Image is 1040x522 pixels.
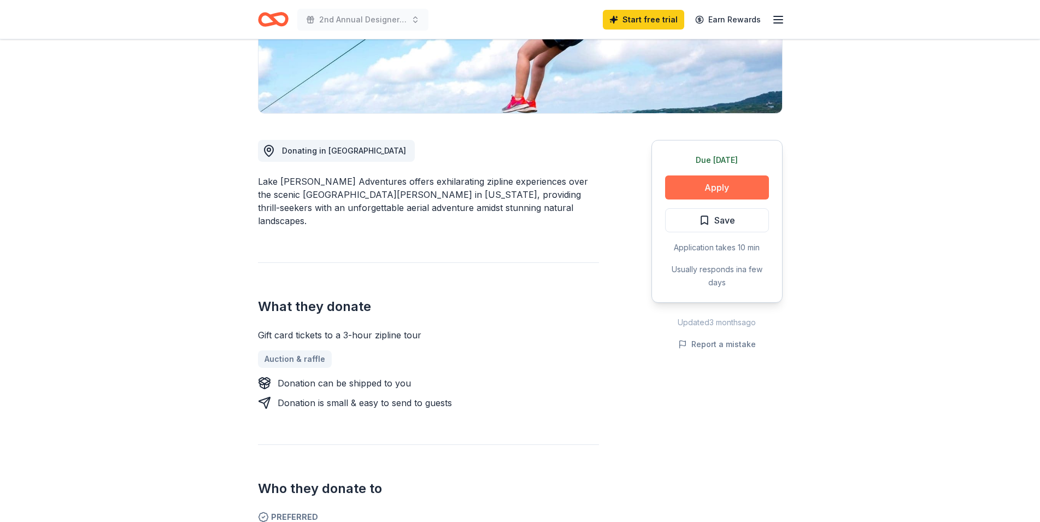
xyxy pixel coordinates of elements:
[282,146,406,155] span: Donating in [GEOGRAPHIC_DATA]
[678,338,756,351] button: Report a mistake
[297,9,428,31] button: 2nd Annual Designer Purse Bingo
[258,480,599,497] h2: Who they donate to
[278,377,411,390] div: Donation can be shipped to you
[651,316,783,329] div: Updated 3 months ago
[689,10,767,30] a: Earn Rewards
[665,208,769,232] button: Save
[665,263,769,289] div: Usually responds in a few days
[258,7,289,32] a: Home
[278,396,452,409] div: Donation is small & easy to send to guests
[258,329,599,342] div: Gift card tickets to a 3-hour zipline tour
[319,13,407,26] span: 2nd Annual Designer Purse Bingo
[714,213,735,227] span: Save
[665,241,769,254] div: Application takes 10 min
[603,10,684,30] a: Start free trial
[258,175,599,227] div: Lake [PERSON_NAME] Adventures offers exhilarating zipline experiences over the scenic [GEOGRAPHIC...
[665,154,769,167] div: Due [DATE]
[665,175,769,200] button: Apply
[258,298,599,315] h2: What they donate
[258,350,332,368] a: Auction & raffle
